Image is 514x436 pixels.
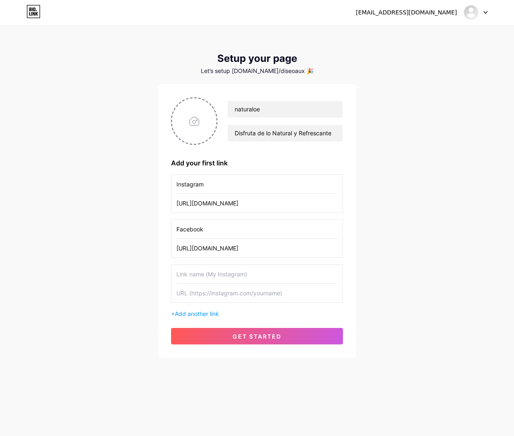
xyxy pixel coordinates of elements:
input: Link name (My Instagram) [176,220,338,238]
input: bio [228,125,343,141]
button: get started [171,328,343,344]
input: URL (https://instagram.com/yourname) [176,239,338,257]
div: Setup your page [158,53,356,64]
input: Your name [228,101,343,118]
img: Diseño Auxiliar [463,5,479,20]
div: Add your first link [171,158,343,168]
div: [EMAIL_ADDRESS][DOMAIN_NAME] [356,8,457,17]
input: Link name (My Instagram) [176,175,338,193]
span: Add another link [175,310,219,317]
div: Let’s setup [DOMAIN_NAME]/diseoaux 🎉 [158,68,356,74]
input: Link name (My Instagram) [176,265,338,283]
span: get started [233,333,281,340]
div: + [171,309,343,318]
input: URL (https://instagram.com/yourname) [176,194,338,212]
input: URL (https://instagram.com/yourname) [176,284,338,302]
